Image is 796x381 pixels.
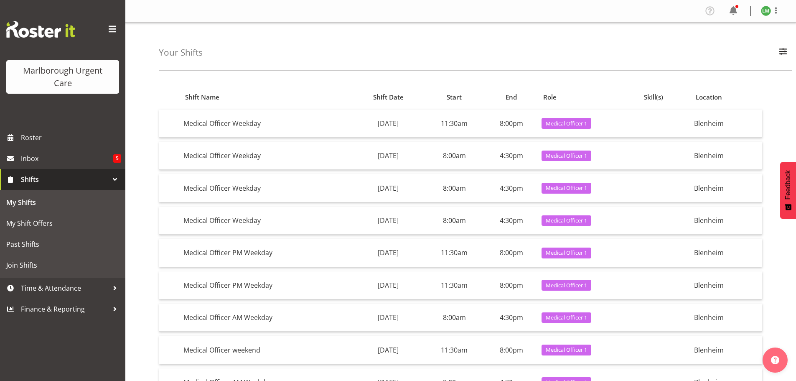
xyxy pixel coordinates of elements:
[180,336,352,364] td: Medical Officer weekend
[424,239,484,267] td: 11:30am
[6,259,119,271] span: Join Shifts
[691,207,762,235] td: Blenheim
[546,217,587,225] span: Medical Officer 1
[424,174,484,202] td: 8:00am
[691,142,762,170] td: Blenheim
[6,21,75,38] img: Rosterit website logo
[644,92,663,102] span: Skill(s)
[180,304,352,332] td: Medical Officer AM Weekday
[546,281,587,289] span: Medical Officer 1
[159,48,203,57] h4: Your Shifts
[484,271,538,299] td: 8:00pm
[546,249,587,257] span: Medical Officer 1
[2,192,123,213] a: My Shifts
[761,6,771,16] img: luqman-mohd-jani11920.jpg
[447,92,462,102] span: Start
[484,239,538,267] td: 8:00pm
[180,239,352,267] td: Medical Officer PM Weekday
[546,152,587,160] span: Medical Officer 1
[180,207,352,235] td: Medical Officer Weekday
[691,336,762,364] td: Blenheim
[352,207,424,235] td: [DATE]
[180,174,352,202] td: Medical Officer Weekday
[352,336,424,364] td: [DATE]
[373,92,404,102] span: Shift Date
[771,356,779,364] img: help-xxl-2.png
[2,255,123,276] a: Join Shifts
[352,271,424,299] td: [DATE]
[691,304,762,332] td: Blenheim
[185,92,219,102] span: Shift Name
[780,162,796,219] button: Feedback - Show survey
[691,271,762,299] td: Blenheim
[691,110,762,138] td: Blenheim
[424,207,484,235] td: 8:00am
[21,173,109,186] span: Shifts
[484,174,538,202] td: 4:30pm
[113,154,121,163] span: 5
[691,239,762,267] td: Blenheim
[21,303,109,315] span: Finance & Reporting
[352,239,424,267] td: [DATE]
[180,142,352,170] td: Medical Officer Weekday
[21,282,109,294] span: Time & Attendance
[21,131,121,144] span: Roster
[696,92,722,102] span: Location
[424,142,484,170] td: 8:00am
[484,207,538,235] td: 4:30pm
[691,174,762,202] td: Blenheim
[2,213,123,234] a: My Shift Offers
[180,271,352,299] td: Medical Officer PM Weekday
[546,346,587,354] span: Medical Officer 1
[180,110,352,138] td: Medical Officer Weekday
[2,234,123,255] a: Past Shifts
[506,92,517,102] span: End
[774,43,792,62] button: Filter Employees
[6,238,119,251] span: Past Shifts
[424,110,484,138] td: 11:30am
[6,217,119,230] span: My Shift Offers
[484,110,538,138] td: 8:00pm
[15,64,111,89] div: Marlborough Urgent Care
[21,152,113,165] span: Inbox
[484,304,538,332] td: 4:30pm
[352,142,424,170] td: [DATE]
[484,336,538,364] td: 8:00pm
[424,336,484,364] td: 11:30am
[546,120,587,128] span: Medical Officer 1
[6,196,119,209] span: My Shifts
[352,304,424,332] td: [DATE]
[546,184,587,192] span: Medical Officer 1
[484,142,538,170] td: 4:30pm
[352,110,424,138] td: [DATE]
[543,92,557,102] span: Role
[424,304,484,332] td: 8:00am
[352,174,424,202] td: [DATE]
[784,170,792,199] span: Feedback
[424,271,484,299] td: 11:30am
[546,314,587,322] span: Medical Officer 1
